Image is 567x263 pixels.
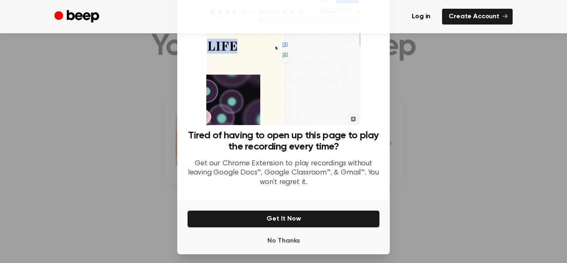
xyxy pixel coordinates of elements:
a: Create Account [442,9,513,25]
h3: Tired of having to open up this page to play the recording every time? [187,130,380,152]
button: No Thanks [187,233,380,249]
a: Beep [54,9,101,25]
button: Get It Now [187,210,380,228]
p: Get our Chrome Extension to play recordings without leaving Google Docs™, Google Classroom™, & Gm... [187,159,380,187]
a: Log in [405,9,437,25]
